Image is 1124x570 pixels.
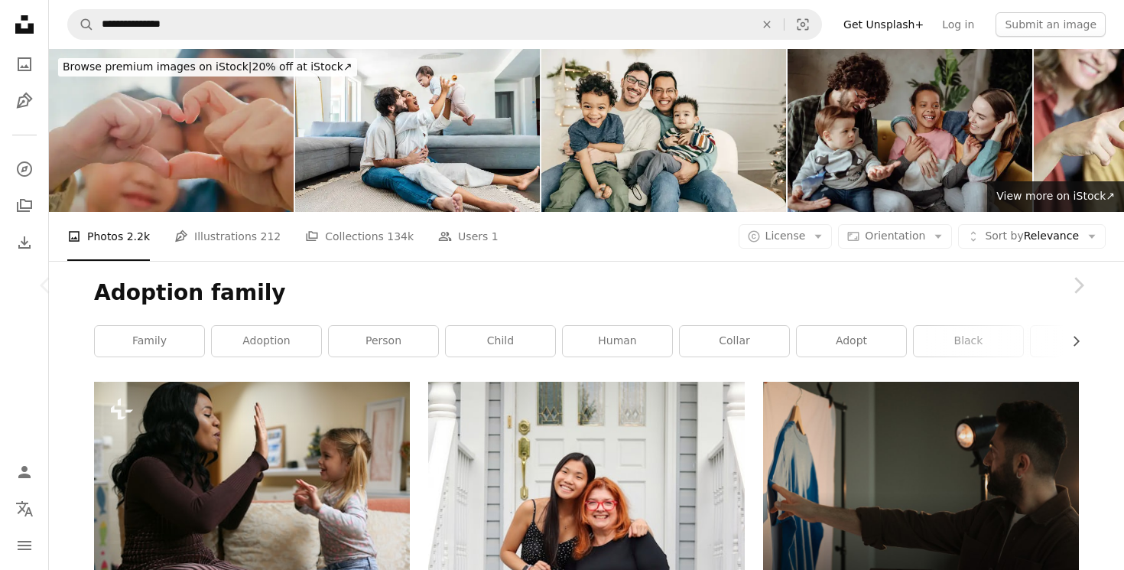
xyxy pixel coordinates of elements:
span: 20% off at iStock ↗ [63,60,352,73]
span: 1 [492,228,499,245]
span: View more on iStock ↗ [996,190,1115,202]
button: Sort byRelevance [958,224,1106,249]
button: Visual search [785,10,821,39]
h1: Adoption family [94,279,1079,307]
a: person [329,326,438,357]
button: Language [9,493,40,524]
a: Collections 134k [305,212,414,261]
img: Benefits of same sex parenting - confident and happy children [541,49,786,212]
a: adopt [797,326,906,357]
a: Illustrations [9,86,40,116]
a: Log in [933,12,983,37]
img: Closeup of young Asian family child making fingers heart shaped signs on sofa in living room at h... [49,49,294,212]
button: Clear [750,10,784,39]
a: Collections [9,191,40,221]
a: adoption [212,326,321,357]
a: collar [680,326,789,357]
a: View more on iStock↗ [987,181,1124,212]
span: Relevance [985,229,1079,244]
a: Explore [9,154,40,184]
a: Log in / Sign up [9,457,40,487]
span: Browse premium images on iStock | [63,60,252,73]
form: Find visuals sitewide [67,9,822,40]
button: Submit an image [996,12,1106,37]
a: Photos [9,49,40,80]
a: Next [1032,212,1124,359]
a: black [914,326,1023,357]
a: family [95,326,204,357]
a: child [446,326,555,357]
span: 134k [387,228,414,245]
a: Get Unsplash+ [834,12,933,37]
a: Users 1 [438,212,499,261]
span: License [765,230,806,242]
img: Multiracial husband and wife playing with cute little daughter at home -Cheerful parents embracin... [295,49,540,212]
img: Happy family sitting on the couch [788,49,1032,212]
span: Sort by [985,230,1023,242]
a: Browse premium images on iStock|20% off at iStock↗ [49,49,366,86]
a: Illustrations 212 [174,212,281,261]
a: African American woman playing with girl. [94,480,410,493]
span: Orientation [865,230,925,242]
span: 212 [261,228,281,245]
a: human [563,326,672,357]
button: Orientation [838,224,952,249]
button: Menu [9,530,40,561]
button: Search Unsplash [68,10,94,39]
button: License [739,224,833,249]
